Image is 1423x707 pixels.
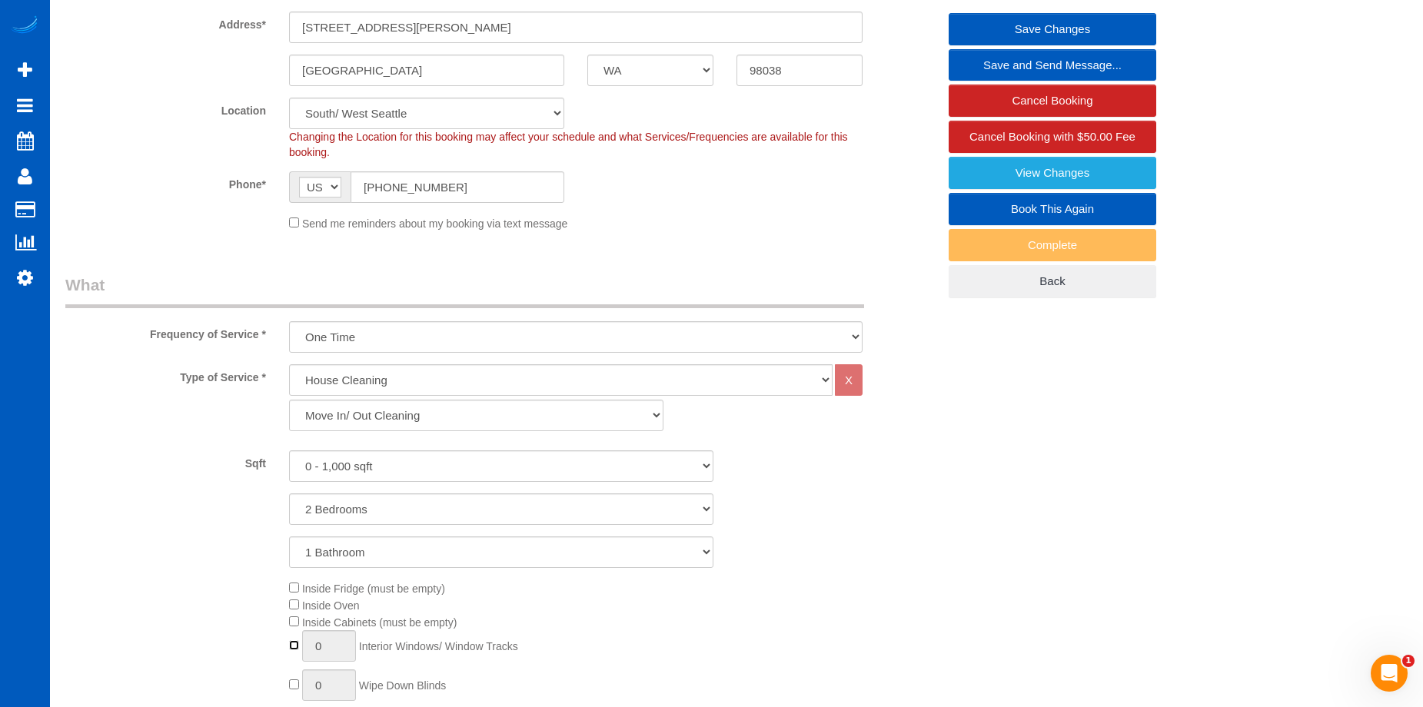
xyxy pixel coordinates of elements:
[949,193,1156,225] a: Book This Again
[949,49,1156,81] a: Save and Send Message...
[736,55,863,86] input: Zip Code*
[54,171,278,192] label: Phone*
[949,13,1156,45] a: Save Changes
[289,55,564,86] input: City*
[54,364,278,385] label: Type of Service *
[1371,655,1408,692] iframe: Intercom live chat
[969,130,1135,143] span: Cancel Booking with $50.00 Fee
[359,679,447,692] span: Wipe Down Blinds
[949,265,1156,297] a: Back
[949,85,1156,117] a: Cancel Booking
[351,171,564,203] input: Phone*
[949,157,1156,189] a: View Changes
[54,98,278,118] label: Location
[302,599,360,612] span: Inside Oven
[302,217,568,230] span: Send me reminders about my booking via text message
[1402,655,1415,667] span: 1
[359,640,518,652] span: Interior Windows/ Window Tracks
[9,15,40,37] img: Automaid Logo
[289,131,848,158] span: Changing the Location for this booking may affect your schedule and what Services/Frequencies are...
[54,321,278,342] label: Frequency of Service *
[949,121,1156,153] a: Cancel Booking with $50.00 Fee
[54,12,278,32] label: Address*
[302,616,457,629] span: Inside Cabinets (must be empty)
[65,274,864,308] legend: What
[54,450,278,471] label: Sqft
[302,583,445,595] span: Inside Fridge (must be empty)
